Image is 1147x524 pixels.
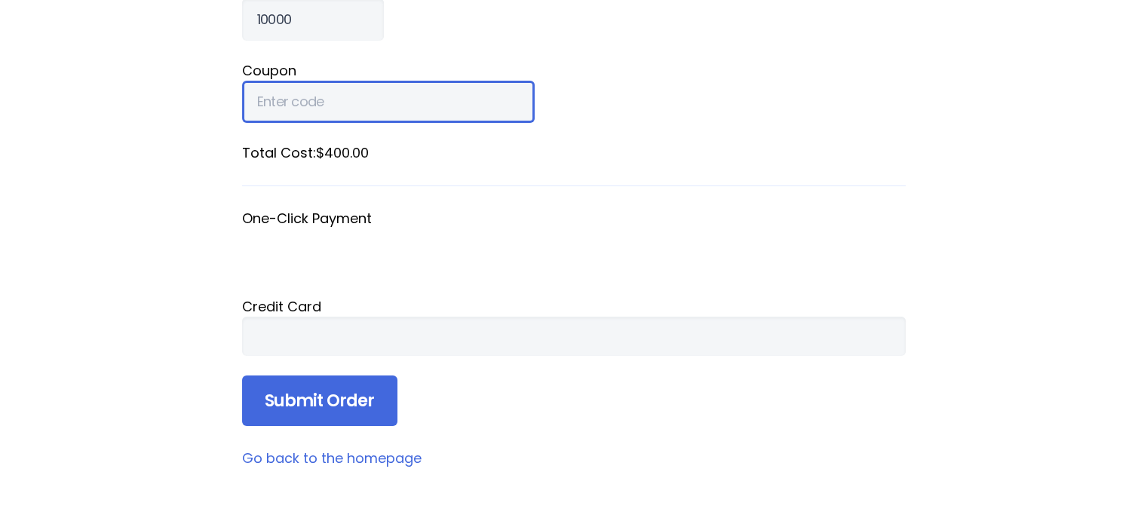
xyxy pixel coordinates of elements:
label: Total Cost: $400.00 [242,142,906,163]
div: Credit Card [242,296,906,317]
iframe: Secure card payment input frame [257,328,891,345]
input: Submit Order [242,375,397,427]
label: Coupon [242,60,906,81]
input: Enter code [242,81,535,123]
fieldset: One-Click Payment [242,209,906,277]
a: Go back to the homepage [242,449,422,467]
iframe: Secure payment button frame [242,228,906,277]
